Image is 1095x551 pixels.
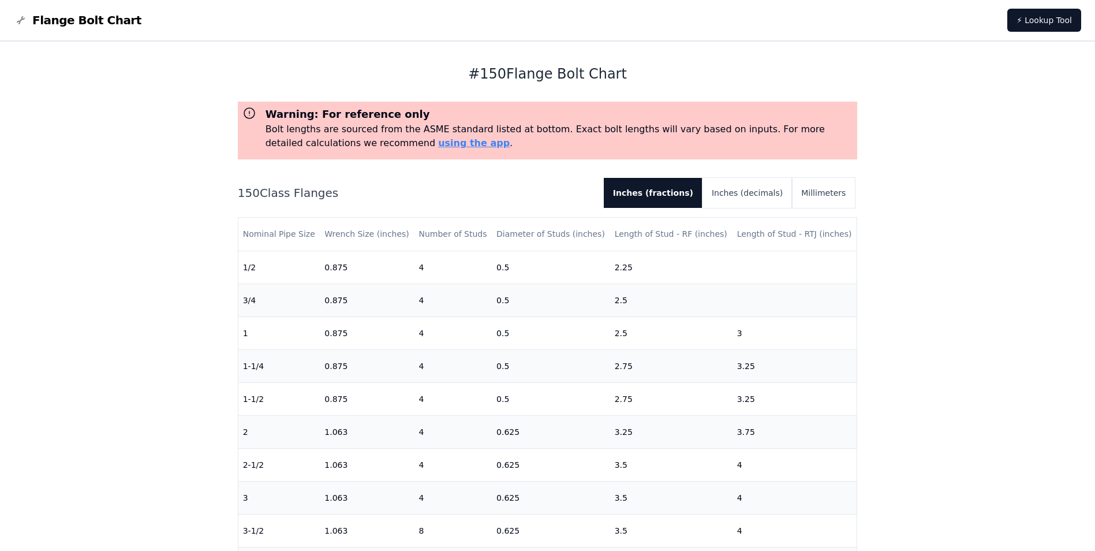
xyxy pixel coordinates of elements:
[414,448,492,481] td: 4
[414,317,492,349] td: 4
[238,448,320,481] td: 2-1/2
[438,137,510,148] a: using the app
[492,448,610,481] td: 0.625
[238,65,858,83] h1: # 150 Flange Bolt Chart
[14,13,28,27] img: Flange Bolt Chart Logo
[610,349,733,382] td: 2.75
[414,382,492,415] td: 4
[414,415,492,448] td: 4
[414,349,492,382] td: 4
[733,349,857,382] td: 3.25
[492,349,610,382] td: 0.5
[238,284,320,317] td: 3/4
[320,251,414,284] td: 0.875
[238,317,320,349] td: 1
[238,251,320,284] td: 1/2
[320,349,414,382] td: 0.875
[414,284,492,317] td: 4
[320,284,414,317] td: 0.875
[733,317,857,349] td: 3
[238,349,320,382] td: 1-1/4
[320,317,414,349] td: 0.875
[733,448,857,481] td: 4
[320,481,414,514] td: 1.063
[733,382,857,415] td: 3.25
[492,382,610,415] td: 0.5
[610,481,733,514] td: 3.5
[610,284,733,317] td: 2.5
[238,382,320,415] td: 1-1/2
[492,218,610,251] th: Diameter of Studs (inches)
[610,415,733,448] td: 3.25
[610,382,733,415] td: 2.75
[610,514,733,547] td: 3.5
[492,284,610,317] td: 0.5
[238,415,320,448] td: 2
[610,251,733,284] td: 2.25
[702,178,792,208] button: Inches (decimals)
[266,106,853,122] h3: Warning: For reference only
[610,317,733,349] td: 2.5
[238,514,320,547] td: 3-1/2
[733,481,857,514] td: 4
[414,514,492,547] td: 8
[266,122,853,150] p: Bolt lengths are sourced from the ASME standard listed at bottom. Exact bolt lengths will vary ba...
[320,382,414,415] td: 0.875
[733,415,857,448] td: 3.75
[492,481,610,514] td: 0.625
[610,448,733,481] td: 3.5
[604,178,702,208] button: Inches (fractions)
[792,178,855,208] button: Millimeters
[238,185,595,201] h2: 150 Class Flanges
[492,514,610,547] td: 0.625
[320,448,414,481] td: 1.063
[238,481,320,514] td: 3
[14,12,141,28] a: Flange Bolt Chart LogoFlange Bolt Chart
[238,218,320,251] th: Nominal Pipe Size
[610,218,733,251] th: Length of Stud - RF (inches)
[492,415,610,448] td: 0.625
[414,481,492,514] td: 4
[1007,9,1081,32] a: ⚡ Lookup Tool
[320,415,414,448] td: 1.063
[320,218,414,251] th: Wrench Size (inches)
[32,12,141,28] span: Flange Bolt Chart
[320,514,414,547] td: 1.063
[733,514,857,547] td: 4
[414,251,492,284] td: 4
[492,317,610,349] td: 0.5
[492,251,610,284] td: 0.5
[414,218,492,251] th: Number of Studs
[733,218,857,251] th: Length of Stud - RTJ (inches)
